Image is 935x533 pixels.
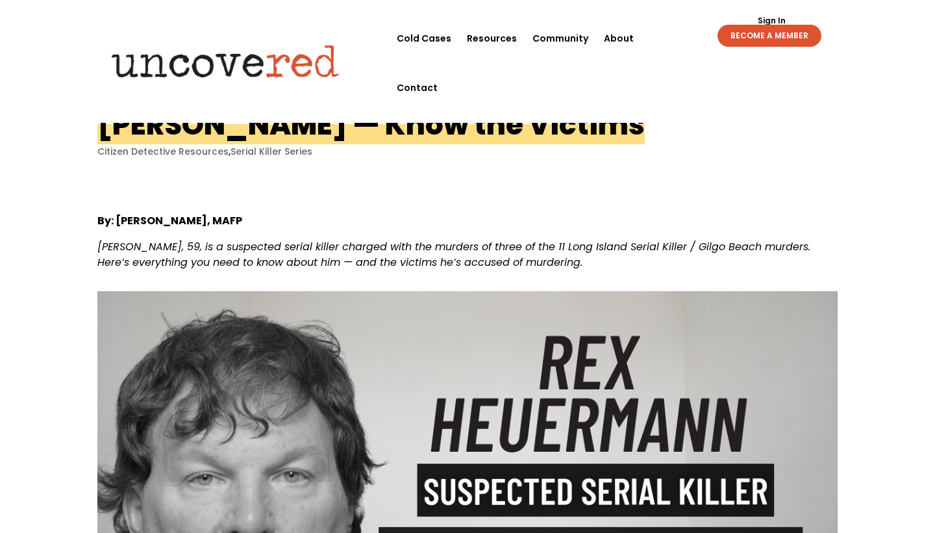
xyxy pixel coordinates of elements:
a: Resources [467,14,517,63]
a: Serial Killer Series [231,145,312,158]
p: , [97,146,838,158]
a: BECOME A MEMBER [717,25,821,47]
a: Sign In [751,17,793,25]
span: [PERSON_NAME], 59, is a suspected serial killer charged with the murders of three of the 11 Long ... [97,239,810,270]
a: Community [532,14,588,63]
a: About [604,14,634,63]
h1: [PERSON_NAME] — Know the Victims [97,105,645,144]
strong: By: [PERSON_NAME], MAFP [97,213,242,228]
img: Uncovered logo [101,36,351,86]
a: Cold Cases [397,14,451,63]
a: Contact [397,63,438,112]
a: Citizen Detective Resources [97,145,229,158]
